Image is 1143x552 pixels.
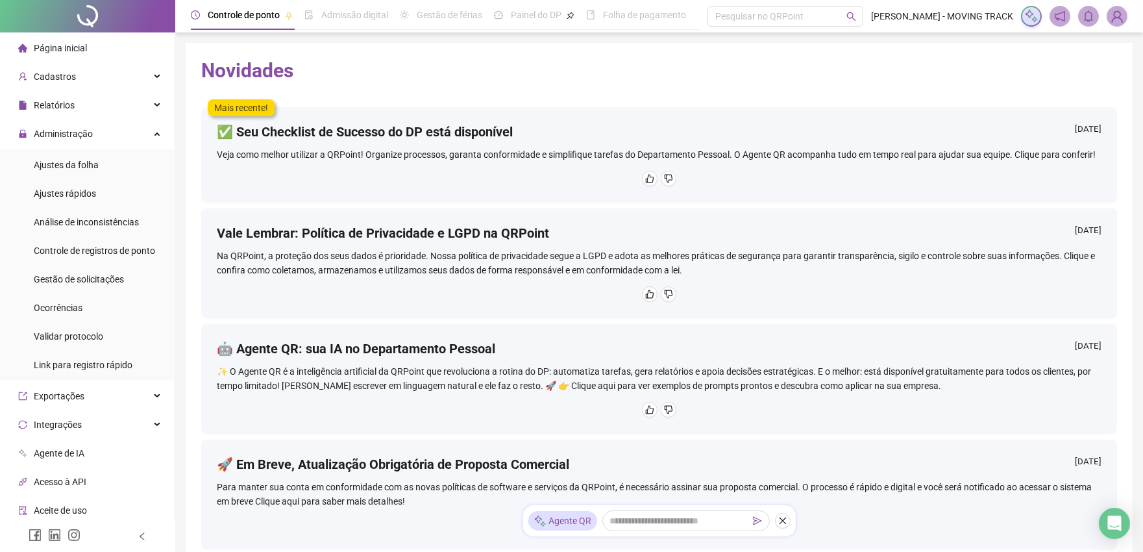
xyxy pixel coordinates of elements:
span: bell [1083,10,1094,22]
span: Ajustes rápidos [34,188,96,199]
span: like [645,405,654,414]
span: Página inicial [34,43,87,53]
span: Gestão de solicitações [34,274,124,284]
span: Gestão de férias [417,10,482,20]
span: linkedin [48,529,61,542]
span: Ajustes da folha [34,160,99,170]
img: 18027 [1107,6,1127,26]
div: [DATE] [1075,455,1101,471]
span: Administração [34,129,93,139]
span: like [645,174,654,183]
div: Para manter sua conta em conformidade com as novas políticas de software e serviços da QRPoint, é... [217,480,1101,508]
img: sparkle-icon.fc2bf0ac1784a2077858766a79e2daf3.svg [534,514,547,528]
span: Exportações [34,391,84,401]
span: sun [400,10,409,19]
span: Folha de pagamento [603,10,686,20]
span: Aceite de uso [34,505,87,516]
span: file [18,101,27,110]
span: Link para registro rápido [34,360,132,370]
h4: ✅ Seu Checklist de Sucesso do DP está disponível [217,123,513,141]
span: search [846,12,856,21]
span: audit [18,506,27,515]
span: left [138,532,147,541]
span: clock-circle [191,10,200,19]
span: lock [18,129,27,138]
span: file-done [304,10,313,19]
span: instagram [68,529,80,542]
div: [DATE] [1075,224,1101,240]
span: dislike [664,405,673,414]
span: like [645,290,654,299]
h4: 🤖 Agente QR: sua IA no Departamento Pessoal [217,340,495,358]
span: pushpin [567,12,574,19]
div: [DATE] [1075,340,1101,356]
span: dislike [664,290,673,299]
span: Controle de registros de ponto [34,245,155,256]
div: Agente QR [528,511,597,531]
img: sparkle-icon.fc2bf0ac1784a2077858766a79e2daf3.svg [1024,9,1039,23]
h4: 🚀 Em Breve, Atualização Obrigatória de Proposta Comercial [217,455,569,473]
span: dislike [664,174,673,183]
span: book [586,10,595,19]
span: Controle de ponto [208,10,280,20]
h2: Novidades [201,58,1117,83]
span: export [18,392,27,401]
span: Admissão digital [321,10,388,20]
span: api [18,477,27,486]
span: Análise de inconsistências [34,217,139,227]
span: Acesso à API [34,477,86,487]
span: Ocorrências [34,303,82,313]
span: Painel do DP [511,10,561,20]
span: [PERSON_NAME] - MOVING TRACK [871,9,1013,23]
div: ✨ O Agente QR é a inteligência artificial da QRPoint que revoluciona a rotina do DP: automatiza t... [217,364,1101,393]
span: sync [18,420,27,429]
span: notification [1054,10,1066,22]
div: Na QRPoint, a proteção dos seus dados é prioridade. Nossa política de privacidade segue a LGPD e ... [217,249,1101,277]
span: close [778,516,787,525]
span: Agente de IA [34,448,84,458]
label: Mais recente! [208,99,275,116]
div: [DATE] [1075,123,1101,139]
span: pushpin [285,12,293,19]
span: Relatórios [34,100,75,110]
span: send [753,516,762,525]
span: facebook [29,529,42,542]
div: Veja como melhor utilizar a QRPoint! Organize processos, garanta conformidade e simplifique taref... [217,147,1101,162]
span: Integrações [34,420,82,430]
span: dashboard [494,10,503,19]
span: user-add [18,72,27,81]
span: home [18,44,27,53]
span: Cadastros [34,71,76,82]
div: Open Intercom Messenger [1099,508,1130,539]
h4: Vale Lembrar: Política de Privacidade e LGPD na QRPoint [217,224,549,242]
span: Validar protocolo [34,331,103,342]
